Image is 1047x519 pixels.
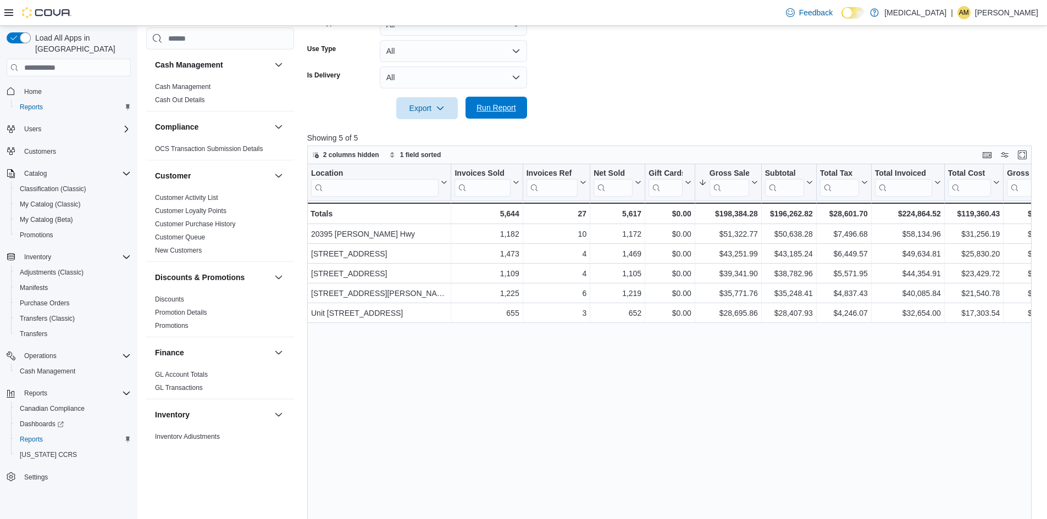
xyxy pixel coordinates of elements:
button: Customer [155,170,270,181]
p: | [951,6,953,19]
a: My Catalog (Classic) [15,198,85,211]
button: Discounts & Promotions [272,271,285,284]
span: Inventory [20,250,131,264]
div: Location [311,169,439,179]
span: Reports [20,387,131,400]
div: Subtotal [765,169,804,197]
button: 2 columns hidden [308,148,384,161]
button: Compliance [155,121,270,132]
span: Classification (Classic) [15,182,131,196]
button: Classification (Classic) [11,181,135,197]
a: GL Account Totals [155,371,208,378]
div: $49,634.81 [875,247,941,260]
span: GL Transactions [155,383,203,392]
a: Customer Purchase History [155,220,236,228]
span: Customers [20,144,131,158]
span: Washington CCRS [15,448,131,461]
div: 5,617 [594,207,641,220]
div: Net Sold [594,169,633,197]
span: GL Account Totals [155,370,208,379]
div: Gross Sales [710,169,749,197]
span: My Catalog (Classic) [15,198,131,211]
span: Operations [24,351,57,360]
button: Finance [272,346,285,359]
button: Inventory [20,250,56,264]
span: Inventory [24,253,51,261]
button: Reports [11,99,135,115]
div: $51,322.77 [699,227,758,241]
div: 652 [594,306,641,320]
a: Customer Activity List [155,194,218,202]
span: My Catalog (Beta) [15,213,131,226]
div: Invoices Ref [526,169,577,197]
div: $119,360.43 [948,207,1000,220]
div: $38,782.96 [765,267,813,280]
span: Customer Purchase History [155,220,236,228]
span: Transfers [20,330,47,338]
div: Total Tax [820,169,859,197]
h3: Compliance [155,121,198,132]
div: 1,182 [455,227,519,241]
button: My Catalog (Beta) [11,212,135,227]
a: Settings [20,471,52,484]
div: $0.00 [649,306,691,320]
span: Reports [20,103,43,111]
div: Total Cost [948,169,991,197]
div: $35,248.41 [765,287,813,300]
span: Reports [15,433,131,446]
div: Cash Management [146,80,294,111]
div: $25,830.20 [948,247,1000,260]
a: Feedback [782,2,837,24]
button: Invoices Ref [526,169,586,197]
span: My Catalog (Beta) [20,215,73,224]
button: Customers [2,143,135,159]
div: $0.00 [649,207,691,220]
span: AM [959,6,969,19]
a: Manifests [15,281,52,294]
div: 1,225 [455,287,519,300]
h3: Customer [155,170,191,181]
span: Promotions [15,228,131,242]
p: Showing 5 of 5 [307,132,1039,143]
input: Dark Mode [841,7,865,19]
div: 27 [526,207,586,220]
span: Adjustments (Classic) [20,268,84,277]
div: Unit [STREET_ADDRESS] [311,306,447,320]
a: My Catalog (Beta) [15,213,77,226]
span: Dashboards [20,420,64,428]
button: Adjustments (Classic) [11,265,135,280]
div: 10 [526,227,586,241]
h3: Inventory [155,409,190,420]
span: Manifests [15,281,131,294]
button: Run Report [466,97,527,119]
span: Settings [20,470,131,484]
button: Reports [20,387,52,400]
span: Canadian Compliance [15,402,131,415]
button: Users [2,121,135,137]
img: Cova [22,7,71,18]
div: Invoices Sold [455,169,510,179]
span: Cash Management [20,367,75,376]
h3: Finance [155,347,184,358]
button: Cash Management [11,364,135,379]
a: Promotions [155,322,189,330]
span: Manifests [20,283,48,292]
span: My Catalog (Classic) [20,200,81,209]
span: 1 field sorted [400,150,441,159]
div: $17,303.54 [948,306,1000,320]
button: Purchase Orders [11,295,135,311]
div: 6 [526,287,586,300]
button: 1 field sorted [385,148,446,161]
div: 5,644 [455,207,519,220]
button: Net Sold [594,169,641,197]
button: Invoices Sold [455,169,519,197]
span: Cash Management [15,365,131,378]
button: Catalog [20,167,51,180]
span: Promotions [20,231,53,239]
div: Net Sold [594,169,633,179]
button: Gift Cards [649,169,691,197]
a: Home [20,85,46,98]
div: $6,449.57 [820,247,868,260]
span: Home [24,87,42,96]
a: Promotions [15,228,58,242]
